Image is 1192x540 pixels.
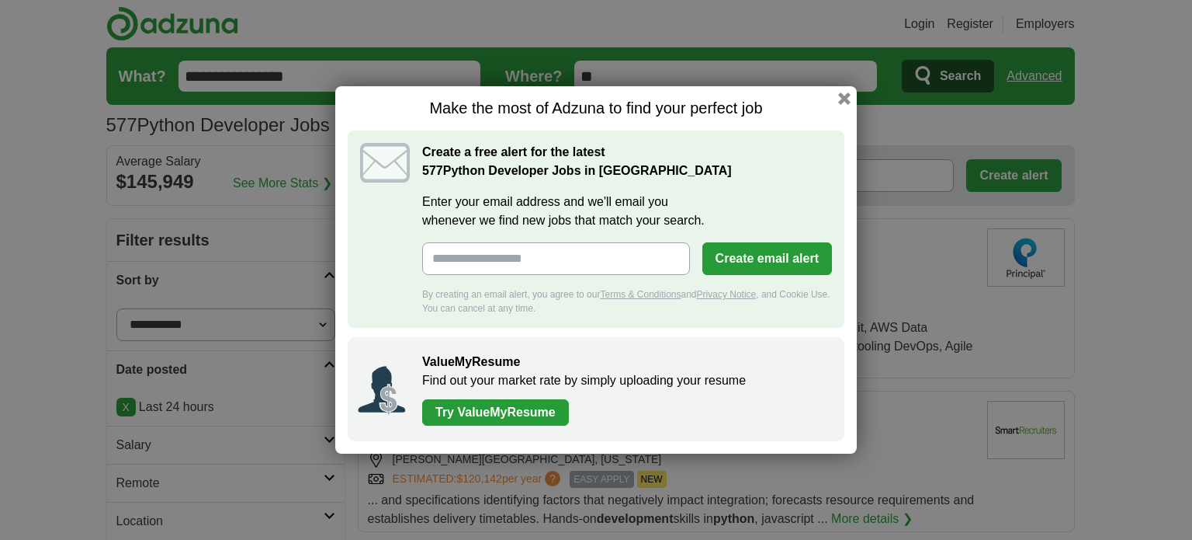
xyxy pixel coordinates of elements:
span: 577 [422,162,443,180]
button: Create email alert [702,242,832,275]
p: Find out your market rate by simply uploading your resume [422,371,829,390]
a: Terms & Conditions [600,289,681,300]
strong: Python Developer Jobs in [GEOGRAPHIC_DATA] [422,164,732,177]
h2: Create a free alert for the latest [422,143,832,180]
h2: ValueMyResume [422,353,829,371]
a: Privacy Notice [697,289,757,300]
h1: Make the most of Adzuna to find your perfect job [348,99,844,118]
a: Try ValueMyResume [422,399,569,426]
img: icon_email.svg [360,143,410,183]
label: Enter your email address and we'll email you whenever we find new jobs that match your search. [422,193,832,230]
div: By creating an email alert, you agree to our and , and Cookie Use. You can cancel at any time. [422,287,832,315]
